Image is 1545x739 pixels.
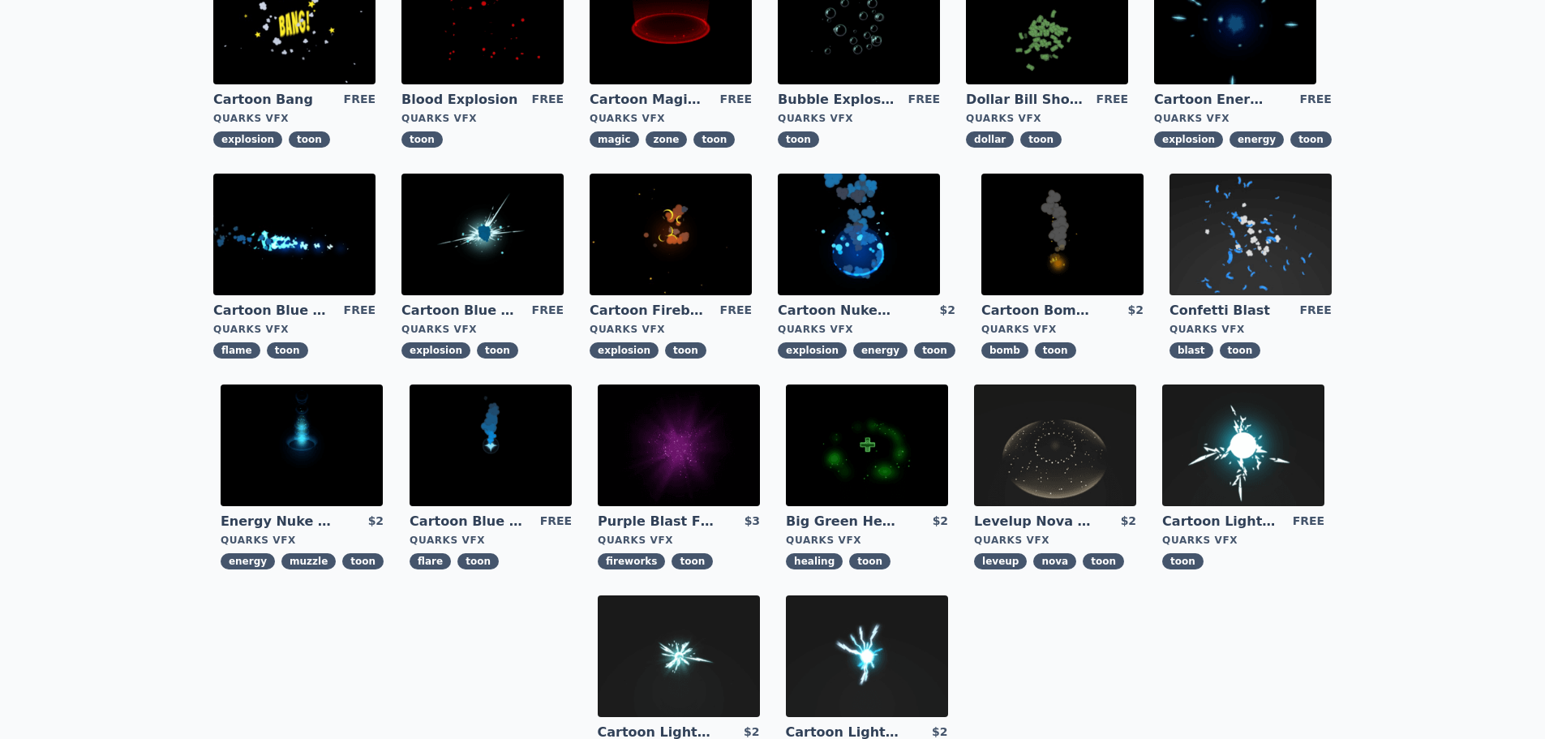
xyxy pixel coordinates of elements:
div: $3 [745,513,760,531]
span: toon [342,553,384,569]
div: Quarks VFX [213,112,376,125]
div: $2 [1127,302,1143,320]
div: FREE [532,91,564,109]
span: toon [778,131,819,148]
a: Cartoon Energy Explosion [1154,91,1271,109]
span: explosion [778,342,847,359]
span: blast [1169,342,1213,359]
span: toon [693,131,735,148]
a: Cartoon Blue Gas Explosion [401,302,518,320]
span: magic [590,131,638,148]
div: $2 [933,513,948,531]
span: explosion [213,131,282,148]
img: imgAlt [786,595,948,717]
div: Quarks VFX [981,323,1144,336]
div: Quarks VFX [1154,112,1332,125]
img: imgAlt [401,174,564,295]
img: imgAlt [598,385,760,506]
a: Cartoon Lightning Ball [1162,513,1279,531]
div: FREE [1299,302,1331,320]
div: FREE [532,302,564,320]
span: toon [1162,553,1204,569]
div: Quarks VFX [221,534,384,547]
span: toon [914,342,955,359]
span: explosion [1154,131,1223,148]
div: FREE [720,302,752,320]
span: toon [267,342,308,359]
span: dollar [966,131,1014,148]
div: Quarks VFX [401,323,564,336]
div: Quarks VFX [966,112,1128,125]
div: FREE [1299,91,1331,109]
a: Levelup Nova Effect [974,513,1091,531]
span: toon [849,553,891,569]
a: Cartoon Fireball Explosion [590,302,706,320]
img: imgAlt [1169,174,1332,295]
div: Quarks VFX [786,534,948,547]
div: Quarks VFX [213,323,376,336]
div: FREE [540,513,572,531]
span: zone [646,131,688,148]
div: FREE [1293,513,1324,531]
span: toon [1020,131,1062,148]
div: Quarks VFX [1169,323,1332,336]
a: Cartoon Blue Flamethrower [213,302,330,320]
span: explosion [590,342,659,359]
a: Cartoon Bomb Fuse [981,302,1098,320]
div: Quarks VFX [401,112,564,125]
img: imgAlt [590,174,752,295]
div: Quarks VFX [778,112,940,125]
span: flare [410,553,451,569]
div: FREE [1097,91,1128,109]
span: toon [665,342,706,359]
div: FREE [908,91,940,109]
img: imgAlt [981,174,1144,295]
a: Blood Explosion [401,91,518,109]
span: toon [477,342,518,359]
img: imgAlt [410,385,572,506]
span: flame [213,342,260,359]
span: leveup [974,553,1027,569]
a: Big Green Healing Effect [786,513,903,531]
span: toon [672,553,713,569]
div: Quarks VFX [590,112,752,125]
span: toon [1220,342,1261,359]
div: Quarks VFX [778,323,955,336]
span: fireworks [598,553,665,569]
a: Confetti Blast [1169,302,1286,320]
a: Cartoon Nuke Energy Explosion [778,302,895,320]
div: $2 [1121,513,1136,531]
img: imgAlt [1162,385,1324,506]
span: healing [786,553,843,569]
img: imgAlt [221,385,383,506]
span: toon [1083,553,1124,569]
div: Quarks VFX [598,534,760,547]
a: Cartoon Blue Flare [410,513,526,531]
a: Cartoon Bang [213,91,330,109]
div: Quarks VFX [1162,534,1324,547]
div: FREE [344,302,376,320]
img: imgAlt [598,595,760,717]
span: toon [457,553,499,569]
span: muzzle [281,553,336,569]
a: Energy Nuke Muzzle Flash [221,513,337,531]
span: energy [1230,131,1284,148]
div: $2 [939,302,955,320]
span: toon [1035,342,1076,359]
div: $2 [368,513,384,531]
span: energy [853,342,908,359]
img: imgAlt [213,174,376,295]
img: imgAlt [786,385,948,506]
div: Quarks VFX [590,323,752,336]
span: toon [289,131,330,148]
a: Bubble Explosion [778,91,895,109]
img: imgAlt [974,385,1136,506]
div: FREE [720,91,752,109]
a: Purple Blast Fireworks [598,513,715,531]
span: toon [1290,131,1332,148]
img: imgAlt [778,174,940,295]
a: Cartoon Magic Zone [590,91,706,109]
span: energy [221,553,275,569]
span: toon [401,131,443,148]
a: Dollar Bill Shower [966,91,1083,109]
